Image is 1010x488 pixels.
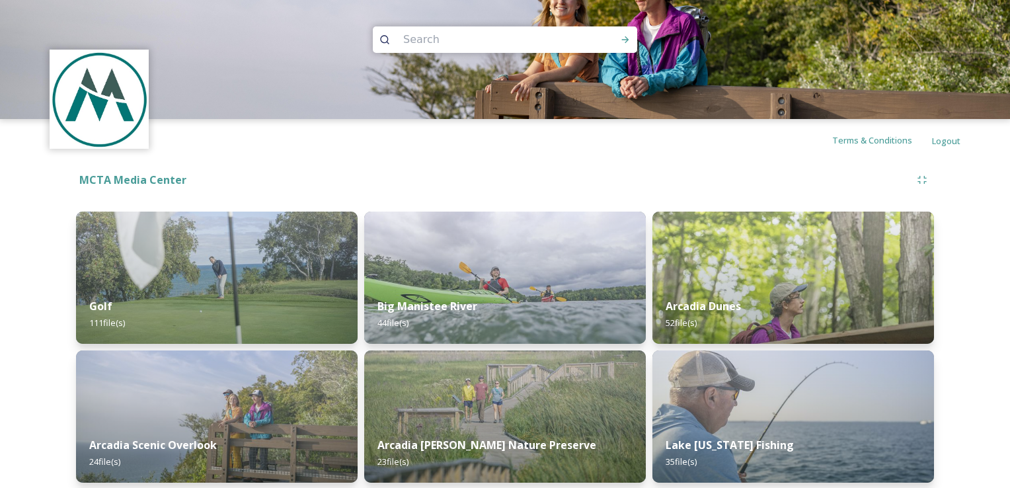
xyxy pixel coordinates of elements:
[832,134,912,146] span: Terms & Conditions
[364,350,646,483] img: 3b11e867-22d8-45f6-bd43-85cde715705d.jpg
[76,212,358,344] img: 4d762ede-6a63-4d59-aeba-a6797e8e5e2e.jpg
[666,317,697,329] span: 52 file(s)
[76,350,358,483] img: fa3c8c63-c1ce-4db3-a56d-a037bdc53c79.jpg
[397,25,578,54] input: Search
[652,212,934,344] img: 93255988-3c32-40b8-8fe0-e39f5d7946ae.jpg
[666,438,794,452] strong: Lake [US_STATE] Fishing
[652,350,934,483] img: c8d31f4d-d857-4a2a-a099-a0054ee97e81.jpg
[52,52,147,147] img: logo.jpeg
[377,456,408,468] span: 23 file(s)
[364,212,646,344] img: d324c6b6-9a43-426d-a378-78bbc6691970.jpg
[89,317,125,329] span: 111 file(s)
[89,438,217,452] strong: Arcadia Scenic Overlook
[377,299,477,313] strong: Big Manistee River
[666,456,697,468] span: 35 file(s)
[79,173,186,187] strong: MCTA Media Center
[89,299,112,313] strong: Golf
[932,135,960,147] span: Logout
[832,132,932,148] a: Terms & Conditions
[377,438,596,452] strong: Arcadia [PERSON_NAME] Nature Preserve
[89,456,120,468] span: 24 file(s)
[666,299,741,313] strong: Arcadia Dunes
[377,317,408,329] span: 44 file(s)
